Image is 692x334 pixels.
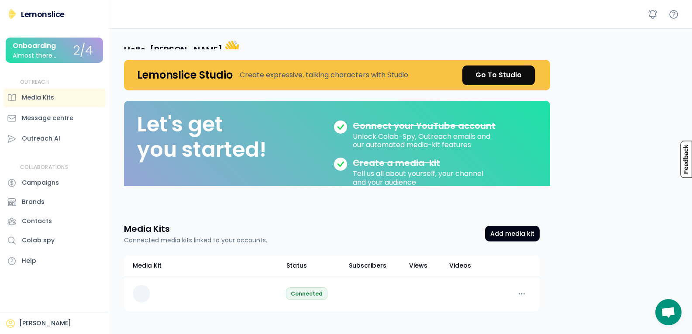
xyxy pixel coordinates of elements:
[124,223,170,235] h3: Media Kits
[396,261,440,270] div: Views
[240,70,408,80] div: Create expressive, talking characters with Studio
[137,68,233,82] h4: Lemonslice Studio
[124,39,240,57] h4: Hello, [PERSON_NAME]
[13,42,56,50] div: Onboarding
[286,261,339,270] div: Status
[655,299,682,325] div: Open chat
[13,52,56,59] div: Almost there...
[20,164,68,171] div: COLLABORATIONS
[353,131,492,149] div: Unlock Colab-Spy, Outreach emails and our automated media-kit features
[22,134,60,143] div: Outreach AI
[485,226,540,241] button: Add media kit
[133,261,162,270] div: Media Kit
[21,9,65,20] div: Lemonslice
[286,287,327,300] div: Last refreshed: Sep 22nd, 2025, 10:52 pm
[223,38,240,58] font: 👋
[22,256,36,265] div: Help
[22,93,54,102] div: Media Kits
[353,120,496,132] s: Connect your YouTube account
[19,319,71,328] div: [PERSON_NAME]
[22,197,45,207] div: Brands
[73,44,93,58] div: 2/4
[353,168,485,186] div: Tell us all about yourself, your channel and your audience
[353,157,440,169] s: Create a media-kit
[124,236,267,245] div: Connected media kits linked to your accounts.
[475,70,522,80] div: Go To Studio
[462,65,535,85] a: Go To Studio
[20,79,49,86] div: OUTREACH
[22,178,59,187] div: Campaigns
[346,261,389,270] div: Subscribers
[137,112,266,162] div: Let's get you started!
[7,9,17,19] img: Lemonslice
[22,236,55,245] div: Colab spy
[22,217,52,226] div: Contacts
[22,114,73,123] div: Message centre
[447,261,473,270] div: Videos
